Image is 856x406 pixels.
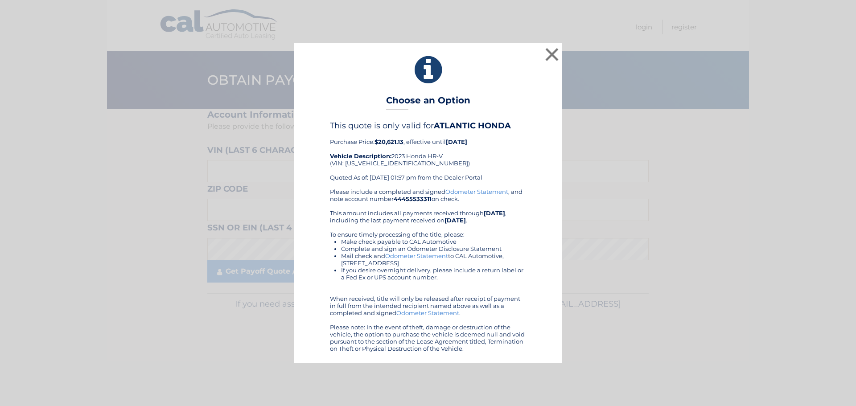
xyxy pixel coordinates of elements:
[385,252,448,259] a: Odometer Statement
[341,267,526,281] li: If you desire overnight delivery, please include a return label or a Fed Ex or UPS account number.
[330,188,526,352] div: Please include a completed and signed , and note account number on check. This amount includes al...
[330,152,391,160] strong: Vehicle Description:
[434,121,511,131] b: ATLANTIC HONDA
[444,217,466,224] b: [DATE]
[543,45,561,63] button: ×
[330,121,526,188] div: Purchase Price: , effective until 2023 Honda HR-V (VIN: [US_VEHICLE_IDENTIFICATION_NUMBER]) Quote...
[396,309,459,316] a: Odometer Statement
[446,138,467,145] b: [DATE]
[374,138,403,145] b: $20,621.13
[394,195,432,202] b: 44455533311
[445,188,508,195] a: Odometer Statement
[341,238,526,245] li: Make check payable to CAL Automotive
[341,245,526,252] li: Complete and sign an Odometer Disclosure Statement
[341,252,526,267] li: Mail check and to CAL Automotive, [STREET_ADDRESS]
[386,95,470,111] h3: Choose an Option
[330,121,526,131] h4: This quote is only valid for
[484,209,505,217] b: [DATE]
